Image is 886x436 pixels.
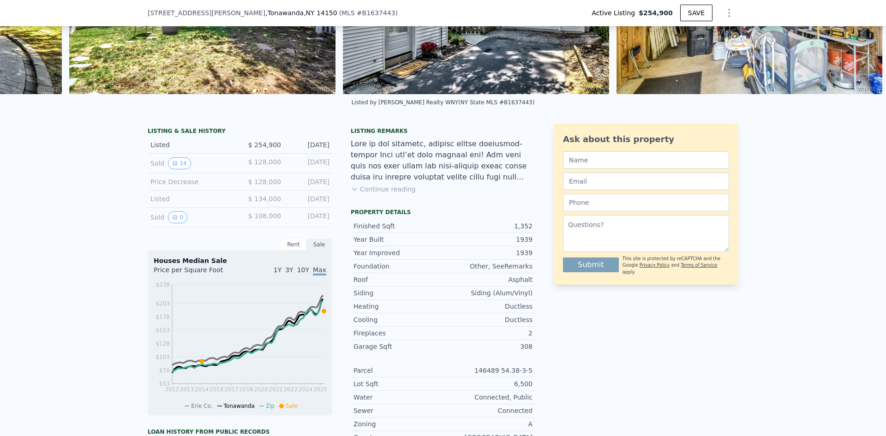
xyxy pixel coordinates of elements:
[353,248,443,257] div: Year Improved
[239,386,253,393] tspan: 2018
[640,263,670,268] a: Privacy Policy
[592,8,639,18] span: Active Listing
[281,239,306,251] div: Rent
[351,209,535,216] div: Property details
[353,221,443,231] div: Finished Sqft
[274,266,281,274] span: 1Y
[288,140,329,149] div: [DATE]
[353,288,443,298] div: Siding
[150,211,233,223] div: Sold
[248,141,281,149] span: $ 254,900
[150,140,233,149] div: Listed
[306,239,332,251] div: Sale
[168,157,191,169] button: View historical data
[159,367,170,374] tspan: $78
[288,194,329,203] div: [DATE]
[248,212,281,220] span: $ 108,000
[195,386,209,393] tspan: 2014
[224,386,239,393] tspan: 2017
[148,127,332,137] div: LISTING & SALE HISTORY
[297,266,309,274] span: 10Y
[563,173,729,190] input: Email
[351,138,535,183] div: Lore ip dol sitametc, adipisc elitse doeiusmod-tempor Inci utl’et dolo magnaal eni! Adm veni quis...
[443,379,533,388] div: 6,500
[288,157,329,169] div: [DATE]
[353,419,443,429] div: Zoning
[443,288,533,298] div: Siding (Alum/Vinyl)
[563,151,729,169] input: Name
[248,158,281,166] span: $ 128,000
[148,428,332,436] div: Loan history from public records
[351,185,416,194] button: Continue reading
[353,342,443,351] div: Garage Sqft
[286,403,298,409] span: Sale
[180,386,194,393] tspan: 2013
[681,263,717,268] a: Terms of Service
[304,9,337,17] span: , NY 14150
[443,302,533,311] div: Ductless
[443,275,533,284] div: Asphalt
[353,406,443,415] div: Sewer
[563,194,729,211] input: Phone
[720,4,738,22] button: Show Options
[443,315,533,324] div: Ductless
[353,235,443,244] div: Year Built
[563,257,619,272] button: Submit
[156,354,170,360] tspan: $103
[150,194,233,203] div: Listed
[150,177,233,186] div: Price Decrease
[265,8,337,18] span: , Tonawanda
[148,8,265,18] span: [STREET_ADDRESS][PERSON_NAME]
[352,99,535,106] div: Listed by [PERSON_NAME] Realty WNY (NY State MLS #B1637443)
[313,386,328,393] tspan: 2025
[288,177,329,186] div: [DATE]
[266,403,275,409] span: Zip
[443,235,533,244] div: 1939
[353,302,443,311] div: Heating
[443,262,533,271] div: Other, SeeRemarks
[165,386,180,393] tspan: 2012
[159,381,170,387] tspan: $53
[341,9,355,17] span: MLS
[156,300,170,307] tspan: $203
[353,262,443,271] div: Foundation
[353,275,443,284] div: Roof
[156,340,170,347] tspan: $128
[339,8,398,18] div: ( )
[156,281,170,288] tspan: $238
[353,366,443,375] div: Parcel
[443,393,533,402] div: Connected, Public
[154,256,326,265] div: Houses Median Sale
[443,366,533,375] div: 146489 54.38-3-5
[353,328,443,338] div: Fireplaces
[443,248,533,257] div: 1939
[443,342,533,351] div: 308
[269,386,283,393] tspan: 2021
[313,266,326,275] span: Max
[254,386,268,393] tspan: 2020
[284,386,298,393] tspan: 2022
[210,386,224,393] tspan: 2016
[299,386,313,393] tspan: 2024
[156,327,170,334] tspan: $153
[285,266,293,274] span: 3Y
[150,157,233,169] div: Sold
[353,315,443,324] div: Cooling
[224,403,255,409] span: Tonawanda
[191,403,212,409] span: Erie Co.
[443,406,533,415] div: Connected
[563,133,729,146] div: Ask about this property
[353,393,443,402] div: Water
[248,178,281,185] span: $ 128,000
[154,265,240,280] div: Price per Square Foot
[351,127,535,135] div: Listing remarks
[443,221,533,231] div: 1,352
[680,5,712,21] button: SAVE
[156,314,170,320] tspan: $178
[288,211,329,223] div: [DATE]
[623,256,729,275] div: This site is protected by reCAPTCHA and the Google and apply.
[353,379,443,388] div: Lot Sqft
[357,9,395,17] span: # B1637443
[443,328,533,338] div: 2
[639,8,673,18] span: $254,900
